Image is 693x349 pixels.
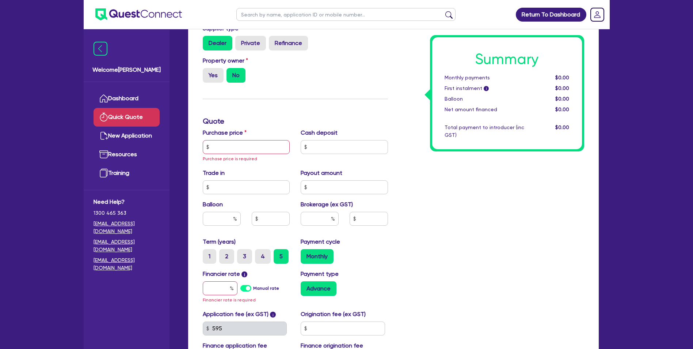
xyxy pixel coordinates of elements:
span: $0.00 [555,96,569,102]
span: Welcome [PERSON_NAME] [92,65,161,74]
span: Purchase price is required [203,156,257,161]
label: 4 [255,249,271,264]
div: Monthly payments [439,74,530,82]
span: $0.00 [555,85,569,91]
img: resources [99,150,108,159]
input: Search by name, application ID or mobile number... [236,8,456,21]
label: Advance [301,281,336,296]
img: quick-quote [99,113,108,121]
a: Dropdown toggle [588,5,607,24]
img: icon-menu-close [94,42,107,56]
label: Refinance [269,36,308,50]
div: Balloon [439,95,530,103]
label: Origination fee (ex GST) [301,310,366,319]
label: Dealer [203,36,232,50]
img: new-application [99,131,108,140]
a: [EMAIL_ADDRESS][DOMAIN_NAME] [94,256,160,272]
span: Financier rate is required [203,297,256,303]
label: No [226,68,245,83]
label: Application fee (ex GST) [203,310,269,319]
label: Payment cycle [301,237,340,246]
span: $0.00 [555,106,569,112]
span: i [484,86,489,91]
a: [EMAIL_ADDRESS][DOMAIN_NAME] [94,220,160,235]
label: Property owner [203,56,248,65]
span: Need Help? [94,198,160,206]
label: Private [235,36,266,50]
span: i [270,312,276,318]
label: Monthly [301,249,334,264]
span: i [241,271,247,277]
a: Return To Dashboard [516,8,586,22]
label: 3 [237,249,252,264]
img: training [99,169,108,177]
a: New Application [94,127,160,145]
label: 1 [203,249,216,264]
label: Purchase price [203,128,247,137]
a: Dashboard [94,89,160,108]
label: Yes [203,68,224,83]
a: Training [94,164,160,183]
label: Trade in [203,169,225,177]
label: Balloon [203,200,223,209]
label: Payment type [301,270,339,278]
div: Net amount financed [439,106,530,113]
label: Payout amount [301,169,342,177]
div: First instalment [439,85,530,92]
a: Quick Quote [94,108,160,127]
h1: Summary [445,50,570,68]
label: Brokerage (ex GST) [301,200,353,209]
label: Term (years) [203,237,236,246]
span: $0.00 [555,124,569,130]
label: Cash deposit [301,128,338,137]
span: 1300 465 363 [94,209,160,217]
span: $0.00 [555,75,569,80]
label: 2 [219,249,234,264]
label: 5 [274,249,289,264]
h3: Quote [203,117,388,125]
a: [EMAIL_ADDRESS][DOMAIN_NAME] [94,238,160,254]
a: Resources [94,145,160,164]
img: quest-connect-logo-blue [95,8,182,20]
label: Financier rate [203,270,248,278]
label: Manual rate [253,285,279,292]
div: Total payment to introducer (inc GST) [439,124,530,139]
